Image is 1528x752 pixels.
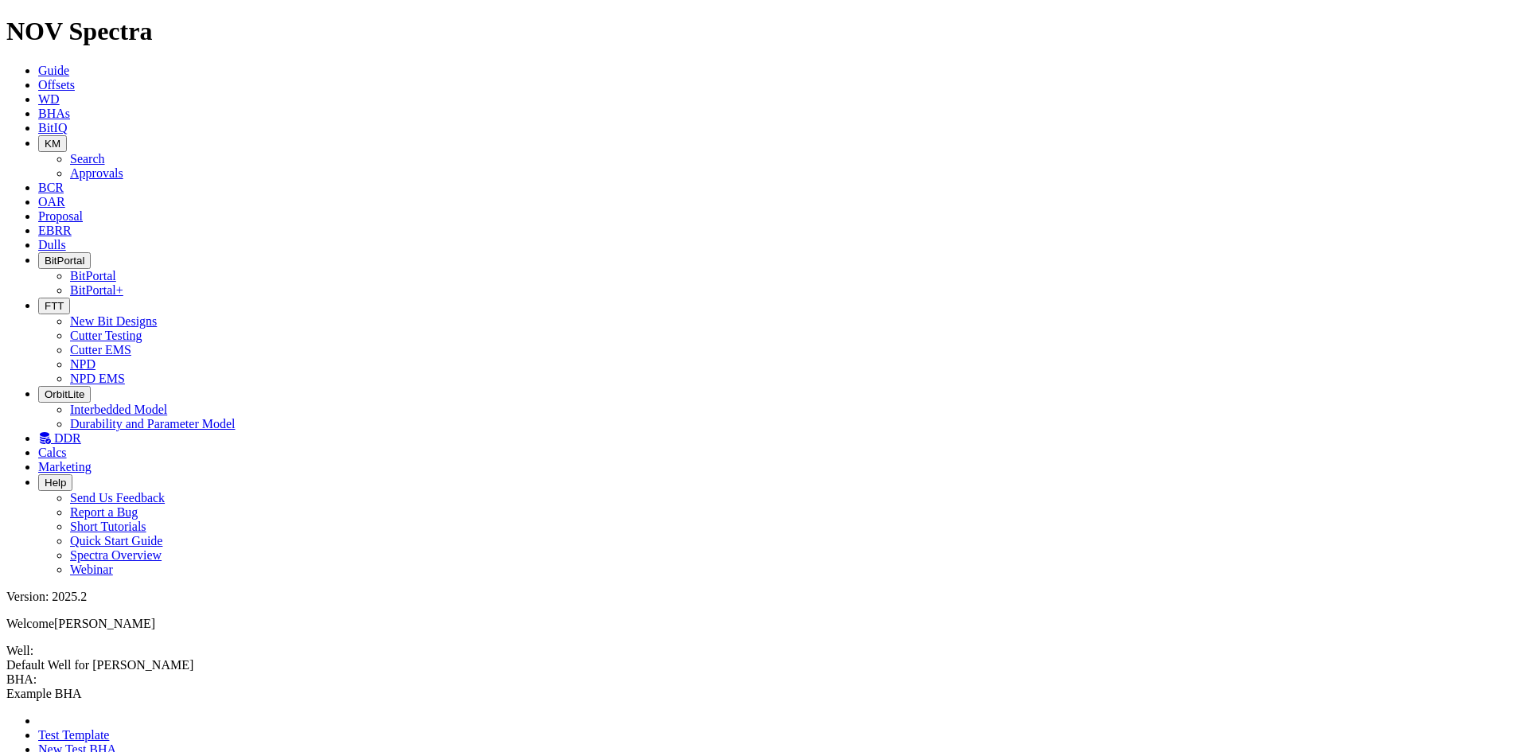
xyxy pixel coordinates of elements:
[38,386,91,403] button: OrbitLite
[54,617,155,630] span: [PERSON_NAME]
[38,252,91,269] button: BitPortal
[70,534,162,547] a: Quick Start Guide
[70,152,105,166] a: Search
[70,343,131,357] a: Cutter EMS
[38,181,64,194] a: BCR
[6,590,1522,604] div: Version: 2025.2
[70,491,165,505] a: Send Us Feedback
[38,460,92,473] a: Marketing
[70,548,162,562] a: Spectra Overview
[70,283,123,297] a: BitPortal+
[70,417,236,431] a: Durability and Parameter Model
[38,431,81,445] a: DDR
[38,238,66,251] a: Dulls
[45,300,64,312] span: FTT
[38,107,70,120] a: BHAs
[38,224,72,237] a: EBRR
[38,121,67,134] a: BitIQ
[70,329,142,342] a: Cutter Testing
[45,138,60,150] span: KM
[6,687,82,700] span: Example BHA
[70,269,116,282] a: BitPortal
[38,195,65,208] a: OAR
[70,166,123,180] a: Approvals
[70,357,95,371] a: NPD
[38,446,67,459] a: Calcs
[38,78,75,92] a: Offsets
[38,209,83,223] a: Proposal
[45,477,66,489] span: Help
[6,644,1522,672] span: Well:
[38,298,70,314] button: FTT
[70,403,167,416] a: Interbedded Model
[54,431,81,445] span: DDR
[6,658,193,672] span: Default Well for [PERSON_NAME]
[70,505,138,519] a: Report a Bug
[38,474,72,491] button: Help
[70,520,146,533] a: Short Tutorials
[38,728,109,742] a: Test Template
[38,92,60,106] a: WD
[45,388,84,400] span: OrbitLite
[6,17,1522,46] h1: NOV Spectra
[38,64,69,77] a: Guide
[70,314,157,328] a: New Bit Designs
[70,563,113,576] a: Webinar
[38,135,67,152] button: KM
[6,617,1522,631] p: Welcome
[45,255,84,267] span: BitPortal
[70,372,125,385] a: NPD EMS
